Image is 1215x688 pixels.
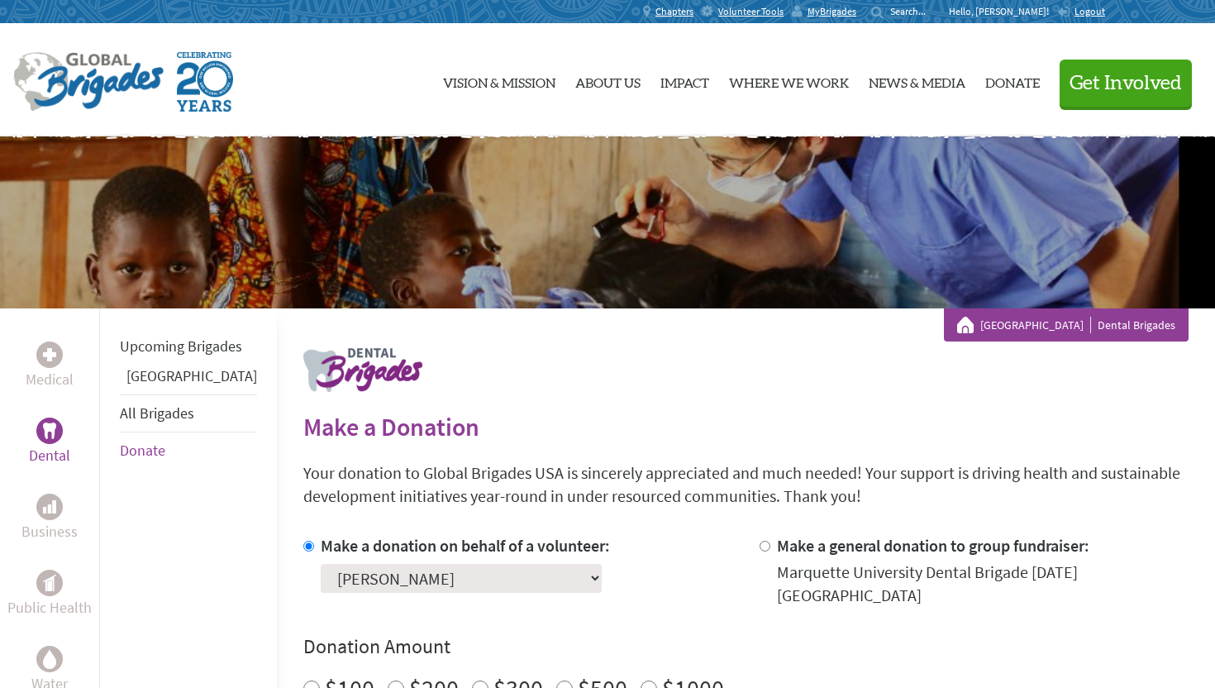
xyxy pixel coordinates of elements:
p: Hello, [PERSON_NAME]! [949,5,1057,18]
img: Global Brigades Celebrating 20 Years [177,52,233,112]
li: Upcoming Brigades [120,328,257,365]
li: Donate [120,432,257,469]
li: Panama [120,365,257,394]
p: Business [21,520,78,543]
h2: Make a Donation [303,412,1189,442]
button: Get Involved [1060,60,1192,107]
p: Dental [29,444,70,467]
a: Logout [1057,5,1105,18]
img: Public Health [43,575,56,591]
div: Dental [36,418,63,444]
div: Water [36,646,63,672]
div: Dental Brigades [957,317,1175,333]
span: Volunteer Tools [718,5,784,18]
p: Medical [26,368,74,391]
a: All Brigades [120,404,194,423]
a: Vision & Mission [443,37,555,123]
img: Medical [43,348,56,361]
a: Impact [660,37,709,123]
span: Logout [1074,5,1105,17]
a: [GEOGRAPHIC_DATA] [980,317,1091,333]
a: BusinessBusiness [21,494,78,543]
div: Marquette University Dental Brigade [DATE] [GEOGRAPHIC_DATA] [777,561,1189,607]
a: Donate [985,37,1040,123]
img: Business [43,500,56,514]
a: Donate [120,441,165,460]
span: MyBrigades [808,5,856,18]
a: About Us [575,37,641,123]
input: Search... [890,5,937,17]
span: Get Involved [1070,74,1182,93]
a: Upcoming Brigades [120,337,242,356]
a: [GEOGRAPHIC_DATA] [126,366,257,385]
p: Public Health [7,596,92,619]
span: Chapters [655,5,693,18]
h4: Donation Amount [303,633,1189,660]
p: Your donation to Global Brigades USA is sincerely appreciated and much needed! Your support is dr... [303,461,1189,508]
a: Where We Work [729,37,849,123]
label: Make a donation on behalf of a volunteer: [321,535,610,556]
img: Dental [43,423,56,438]
label: Make a general donation to group fundraiser: [777,535,1089,556]
img: Water [43,649,56,668]
a: DentalDental [29,418,70,467]
a: MedicalMedical [26,342,74,391]
a: News & Media [869,37,965,123]
li: All Brigades [120,394,257,432]
div: Public Health [36,570,63,596]
div: Medical [36,342,63,368]
img: logo-dental.png [303,348,422,392]
a: Public HealthPublic Health [7,570,92,619]
img: Global Brigades Logo [13,52,164,112]
div: Business [36,494,63,520]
